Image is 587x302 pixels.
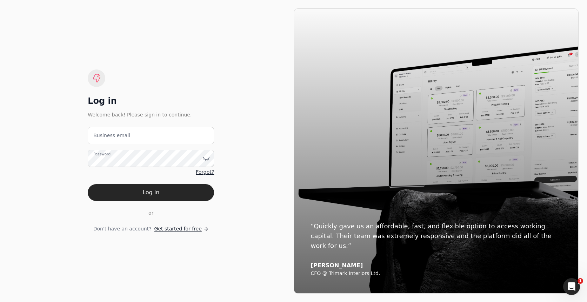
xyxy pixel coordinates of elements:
div: “Quickly gave us an affordable, fast, and flexible option to access working capital. Their team w... [311,221,562,251]
div: [PERSON_NAME] [311,262,562,269]
div: Welcome back! Please sign in to continue. [88,111,214,119]
a: Forgot? [196,168,214,176]
span: Get started for free [154,225,202,233]
div: Log in [88,95,214,107]
span: Don't have an account? [93,225,152,233]
iframe: Intercom live chat [563,278,580,295]
div: CFO @ Trimark Interiors Ltd. [311,270,562,277]
button: Log in [88,184,214,201]
a: Get started for free [154,225,209,233]
label: Business email [93,132,130,139]
span: 1 [578,278,583,284]
label: Password [93,152,111,157]
span: or [148,209,153,217]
